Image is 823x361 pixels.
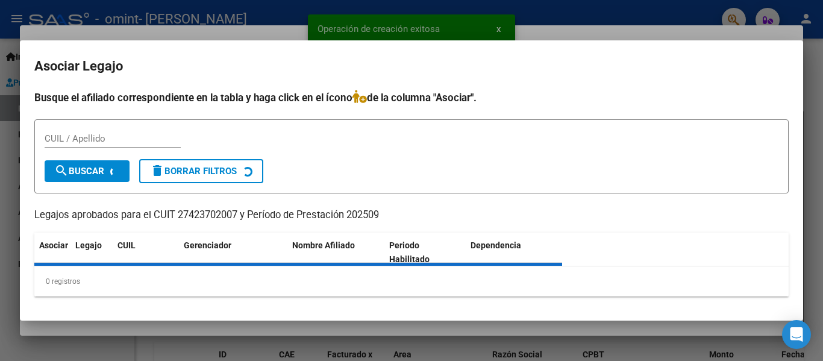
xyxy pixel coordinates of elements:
datatable-header-cell: Nombre Afiliado [287,233,384,272]
datatable-header-cell: Asociar [34,233,70,272]
div: Open Intercom Messenger [782,320,811,349]
button: Borrar Filtros [139,159,263,183]
datatable-header-cell: CUIL [113,233,179,272]
span: Borrar Filtros [150,166,237,177]
p: Legajos aprobados para el CUIT 27423702007 y Período de Prestación 202509 [34,208,789,223]
mat-icon: delete [150,163,164,178]
span: Nombre Afiliado [292,240,355,250]
span: Periodo Habilitado [389,240,430,264]
span: CUIL [117,240,136,250]
h2: Asociar Legajo [34,55,789,78]
div: 0 registros [34,266,789,297]
h4: Busque el afiliado correspondiente en la tabla y haga click en el ícono de la columna "Asociar". [34,90,789,105]
datatable-header-cell: Dependencia [466,233,563,272]
datatable-header-cell: Periodo Habilitado [384,233,466,272]
span: Asociar [39,240,68,250]
button: Buscar [45,160,130,182]
span: Gerenciador [184,240,231,250]
span: Buscar [54,166,104,177]
mat-icon: search [54,163,69,178]
span: Legajo [75,240,102,250]
datatable-header-cell: Legajo [70,233,113,272]
span: Dependencia [471,240,521,250]
datatable-header-cell: Gerenciador [179,233,287,272]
